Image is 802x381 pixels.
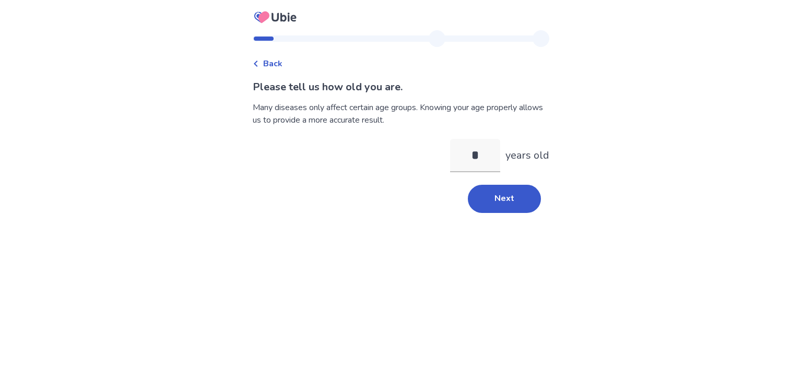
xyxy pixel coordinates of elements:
[253,101,549,126] div: Many diseases only affect certain age groups. Knowing your age properly allows us to provide a mo...
[263,57,282,70] span: Back
[450,139,500,172] input: years old
[505,148,549,163] p: years old
[468,185,541,213] button: Next
[253,79,549,95] p: Please tell us how old you are.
